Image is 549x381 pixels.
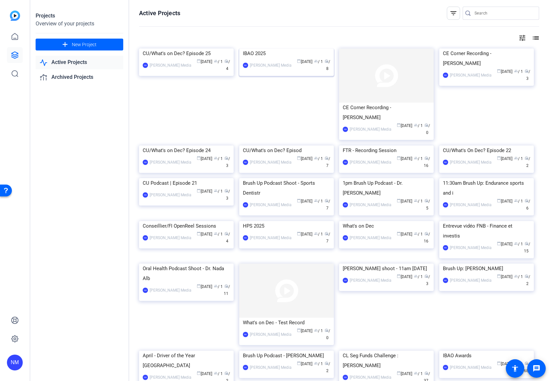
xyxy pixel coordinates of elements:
span: / 1 [414,232,423,237]
span: / 6 [525,199,530,210]
div: Projects [36,12,123,20]
span: calendar_today [297,199,301,203]
span: radio [525,69,529,73]
span: radio [224,284,228,288]
span: calendar_today [297,232,301,236]
span: radio [525,199,529,203]
div: NM [343,127,348,132]
span: / 1 [314,232,323,237]
span: calendar_today [497,156,501,160]
mat-icon: filter_list [449,9,457,17]
div: [PERSON_NAME] Media [150,192,191,198]
div: NM [343,375,348,380]
span: / 7 [325,232,330,243]
span: calendar_today [197,371,201,375]
span: group [314,328,318,332]
div: [PERSON_NAME] Media [250,202,292,208]
span: / 1 [314,329,323,333]
div: [PERSON_NAME] Media [250,235,292,241]
span: radio [224,371,228,375]
div: [PERSON_NAME] Media [150,287,191,294]
span: group [214,232,218,236]
span: calendar_today [497,69,501,73]
span: [DATE] [297,156,312,161]
div: [PERSON_NAME] Media [450,244,492,251]
span: / 1 [214,59,223,64]
div: [PERSON_NAME] Media [250,364,292,371]
span: / 3 [224,156,230,168]
div: NM [243,63,248,68]
span: group [414,232,418,236]
div: NM [143,192,148,198]
span: [DATE] [197,371,212,376]
span: [DATE] [497,69,512,74]
span: group [414,199,418,203]
span: [DATE] [197,156,212,161]
span: / 3 [525,69,530,81]
span: radio [325,361,329,365]
div: NM [343,160,348,165]
span: [DATE] [297,199,312,204]
span: group [314,199,318,203]
span: / 1 [514,242,523,246]
span: [DATE] [297,59,312,64]
span: calendar_today [497,361,501,365]
span: radio [525,156,529,160]
span: calendar_today [297,156,301,160]
mat-icon: list [531,34,539,42]
span: [DATE] [197,284,212,289]
span: radio [224,232,228,236]
span: group [214,189,218,193]
span: calendar_today [497,274,501,278]
div: [PERSON_NAME] Media [450,72,492,79]
div: FTR - Recording Session [343,145,430,155]
div: IBAO Awards [443,351,530,361]
h1: Active Projects [139,9,180,17]
div: NM [443,365,448,370]
span: group [514,69,518,73]
span: / 1 [314,362,323,366]
div: NM [243,235,248,240]
span: [DATE] [497,362,512,366]
span: / 0 [325,329,330,340]
div: [PERSON_NAME] Media [450,277,492,284]
span: radio [424,274,428,278]
span: calendar_today [197,284,201,288]
span: radio [325,232,329,236]
span: calendar_today [197,232,201,236]
span: / 1 [414,123,423,128]
div: NM [343,235,348,240]
span: [DATE] [497,274,512,279]
span: [DATE] [397,274,412,279]
span: / 15 [524,242,530,253]
span: group [414,156,418,160]
span: calendar_today [197,189,201,193]
div: [PERSON_NAME] shoot - 11am [DATE] [343,264,430,273]
span: calendar_today [297,59,301,63]
span: / 68 [524,362,530,373]
span: / 1 [214,156,223,161]
span: group [414,371,418,375]
span: group [214,371,218,375]
div: NM [443,160,448,165]
span: radio [525,241,529,245]
span: group [514,274,518,278]
div: [PERSON_NAME] Media [450,364,492,371]
span: group [214,59,218,63]
span: / 1 [214,232,223,237]
div: NM [143,63,148,68]
mat-icon: add [61,41,69,49]
span: radio [325,199,329,203]
img: blue-gradient.svg [10,11,20,21]
span: [DATE] [297,362,312,366]
span: / 4 [224,232,230,243]
div: [PERSON_NAME] Media [150,374,191,381]
span: radio [424,156,428,160]
span: [DATE] [297,329,312,333]
div: Entrevue vidéo FNB - Finance et investis [443,221,530,241]
span: radio [224,59,228,63]
button: New Project [36,39,123,50]
span: [DATE] [397,156,412,161]
div: NM [343,202,348,207]
span: / 1 [314,156,323,161]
